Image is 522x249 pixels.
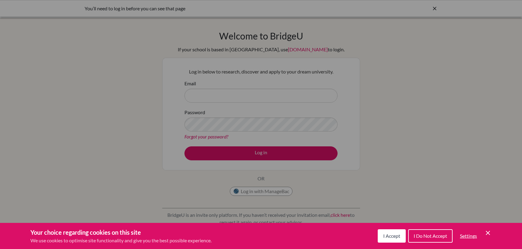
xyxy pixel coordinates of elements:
button: Save and close [484,229,492,237]
h3: Your choice regarding cookies on this site [30,228,212,237]
button: Settings [455,230,482,242]
button: I Do Not Accept [408,229,453,243]
span: I Do Not Accept [414,233,447,239]
span: Settings [460,233,477,239]
span: I Accept [383,233,400,239]
button: I Accept [378,229,406,243]
p: We use cookies to optimise site functionality and give you the best possible experience. [30,237,212,244]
